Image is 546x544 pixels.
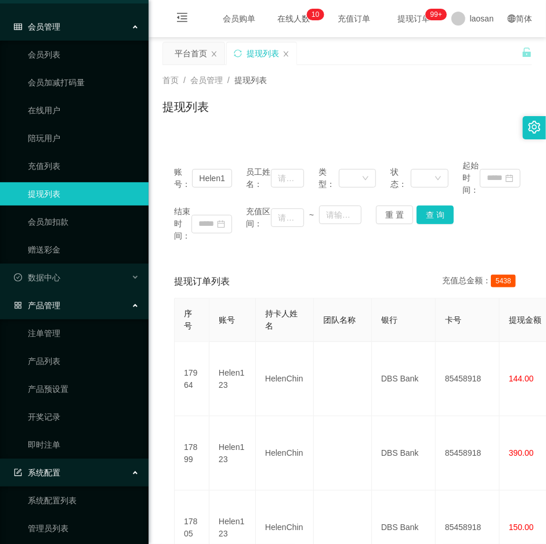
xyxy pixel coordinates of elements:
span: 数据中心 [14,273,60,282]
span: 5438 [491,275,516,287]
a: 管理员列表 [28,517,139,540]
input: 请输入 [271,169,303,188]
i: 图标: down [435,175,442,183]
div: 提现列表 [247,42,279,64]
td: DBS Bank [372,342,436,416]
i: 图标: calendar [217,220,225,228]
span: 144.00 [509,374,534,383]
div: 充值总金额： [442,275,520,289]
span: 提现订单 [392,15,436,23]
td: HelenChin [256,342,314,416]
td: DBS Bank [372,416,436,491]
a: 系统配置列表 [28,489,139,512]
i: 图标: menu-fold [162,1,202,38]
sup: 10 [307,9,324,20]
i: 图标: unlock [522,47,532,57]
td: Helen123 [209,416,256,491]
a: 会员加扣款 [28,210,139,233]
span: 序号 [184,309,192,330]
span: 会员管理 [190,75,223,85]
span: 充值订单 [332,15,376,23]
input: 请输入最小值为 [271,208,303,227]
a: 即时注单 [28,433,139,456]
span: 团队名称 [323,315,356,325]
span: 提现订单列表 [174,275,230,289]
span: 在线人数 [272,15,316,23]
span: / [227,75,230,85]
a: 陪玩用户 [28,127,139,150]
a: 会员列表 [28,43,139,66]
a: 充值列表 [28,154,139,178]
a: 产品列表 [28,350,139,373]
span: 提现金额 [509,315,541,325]
p: 1 [312,9,316,20]
span: 类型： [319,166,339,190]
span: 起始时间： [463,160,480,196]
sup: 1089 [426,9,447,20]
span: 150.00 [509,523,534,532]
span: 卡号 [445,315,461,325]
p: 0 [316,9,320,20]
td: 17964 [175,342,209,416]
span: 提现列表 [234,75,267,85]
span: 390.00 [509,448,534,457]
span: 充值区间： [246,206,271,230]
i: 图标: table [14,23,22,31]
i: 图标: down [362,175,369,183]
span: 账号： [174,166,192,190]
i: 图标: check-circle-o [14,273,22,282]
a: 开奖记录 [28,405,139,428]
span: 状态： [390,166,411,190]
span: 产品管理 [14,301,60,310]
i: 图标: setting [528,121,541,134]
span: 结束时间： [174,206,191,242]
span: 首页 [162,75,179,85]
i: 图标: close [211,51,218,57]
a: 产品预设置 [28,377,139,401]
i: 图标: appstore-o [14,301,22,309]
a: 赠送彩金 [28,238,139,261]
i: 图标: calendar [505,174,514,182]
div: 平台首页 [175,42,207,64]
input: 请输入 [192,169,232,188]
a: 会员加减打码量 [28,71,139,94]
span: 银行 [381,315,397,325]
i: 图标: form [14,469,22,477]
button: 查 询 [417,206,454,224]
td: Helen123 [209,342,256,416]
button: 重 置 [376,206,413,224]
span: / [183,75,186,85]
a: 在线用户 [28,99,139,122]
input: 请输入最大值为 [319,206,361,224]
i: 图标: sync [234,49,242,57]
span: 账号 [219,315,235,325]
td: 85458918 [436,416,500,491]
span: 系统配置 [14,468,60,477]
td: 17899 [175,416,209,491]
span: 持卡人姓名 [265,309,298,330]
td: HelenChin [256,416,314,491]
a: 提现列表 [28,182,139,206]
span: 会员管理 [14,22,60,31]
a: 注单管理 [28,322,139,345]
span: 员工姓名： [246,166,271,190]
i: 图标: global [508,15,516,23]
i: 图标: close [283,51,290,57]
td: 85458918 [436,342,500,416]
span: ~ [304,209,319,221]
h1: 提现列表 [162,98,209,116]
